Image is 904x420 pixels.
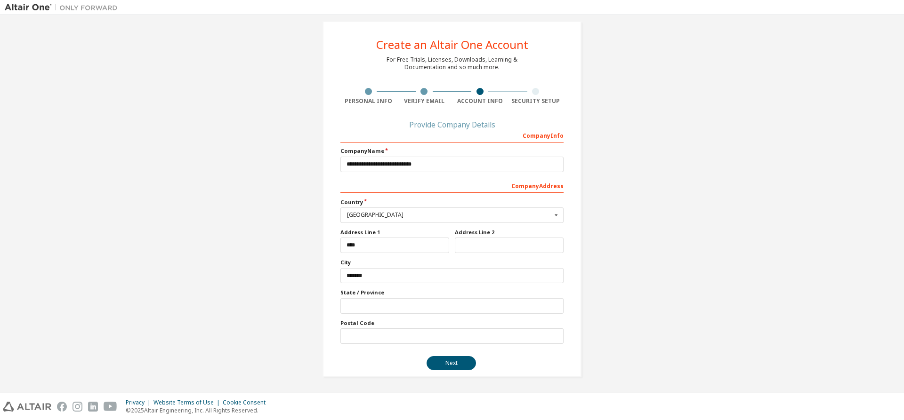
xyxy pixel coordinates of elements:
[88,402,98,412] img: linkedin.svg
[340,319,564,327] label: Postal Code
[5,3,122,12] img: Altair One
[396,97,452,105] div: Verify Email
[126,399,153,406] div: Privacy
[347,212,552,218] div: [GEOGRAPHIC_DATA]
[57,402,67,412] img: facebook.svg
[376,39,528,50] div: Create an Altair One Account
[223,399,271,406] div: Cookie Consent
[340,122,564,127] div: Provide Company Details
[3,402,51,412] img: altair_logo.svg
[455,229,564,236] label: Address Line 2
[508,97,564,105] div: Security Setup
[452,97,508,105] div: Account Info
[73,402,82,412] img: instagram.svg
[340,127,564,143] div: Company Info
[340,147,564,155] label: Company Name
[340,178,564,193] div: Company Address
[340,229,449,236] label: Address Line 1
[340,198,564,206] label: Country
[104,402,117,412] img: youtube.svg
[427,356,476,370] button: Next
[153,399,223,406] div: Website Terms of Use
[126,406,271,414] p: © 2025 Altair Engineering, Inc. All Rights Reserved.
[340,97,396,105] div: Personal Info
[387,56,517,71] div: For Free Trials, Licenses, Downloads, Learning & Documentation and so much more.
[340,259,564,266] label: City
[340,289,564,296] label: State / Province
